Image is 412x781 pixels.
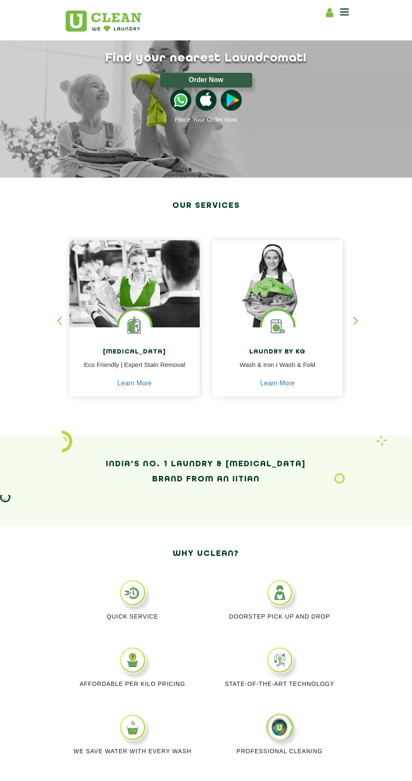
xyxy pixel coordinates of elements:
[62,430,72,452] img: icon_2.png
[219,348,336,356] h4: Laundry by Kg
[219,360,336,379] p: Wash & Iron I Wash & Fold
[170,90,191,111] img: whatsappicon.png
[212,240,343,327] img: a girl with laundry basket
[66,11,141,32] img: UClean Laundry and Dry Cleaning
[119,646,146,674] img: affordable_per_kilo_pricing_11zon.webp
[175,116,237,123] a: Place Your Order Now
[65,680,200,688] p: Affordable per kilo pricing
[59,51,353,65] h1: Find your nearest Laundromat!
[65,747,200,755] p: We Save Water with every wash
[160,73,252,88] button: Order Now
[260,380,295,387] a: Learn More
[117,380,152,387] a: Learn More
[266,714,293,741] img: center_logo.png
[119,311,151,342] img: Laundry Services near me
[334,473,345,484] img: Laundry
[65,613,200,620] p: Quick Service
[212,613,347,620] p: Doorstep Pick up and Drop
[65,198,347,213] h2: Our Services
[119,579,146,606] img: QUICK_SERVICE_11zon.webp
[69,240,200,345] img: Drycleaners near me
[221,90,242,111] img: playstoreicon.png
[119,714,146,741] img: WE_SAVE_WATER-WITH_EVERY_WASH_CYCLE_11zon.webp
[65,457,347,487] h2: India’s No. 1 Laundry & [MEDICAL_DATA] Brand from an IITian
[376,436,387,446] img: Laundry wash and iron
[266,579,293,606] img: DOORSTEP_PICK_UP_AND_DROP_11zon.webp
[76,348,193,356] h4: [MEDICAL_DATA]
[195,90,217,111] img: apple-icon.png
[65,546,347,561] h2: Why Uclean?
[262,311,293,342] img: laundry washing machine
[76,360,193,379] p: Eco Friendly | Expert Stain Removal
[266,646,293,674] img: STATE_OF_THE_ART_TECHNOLOGY_11zon.webp
[212,680,347,688] p: State-of-the-art Technology
[212,747,347,755] p: Professional cleaning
